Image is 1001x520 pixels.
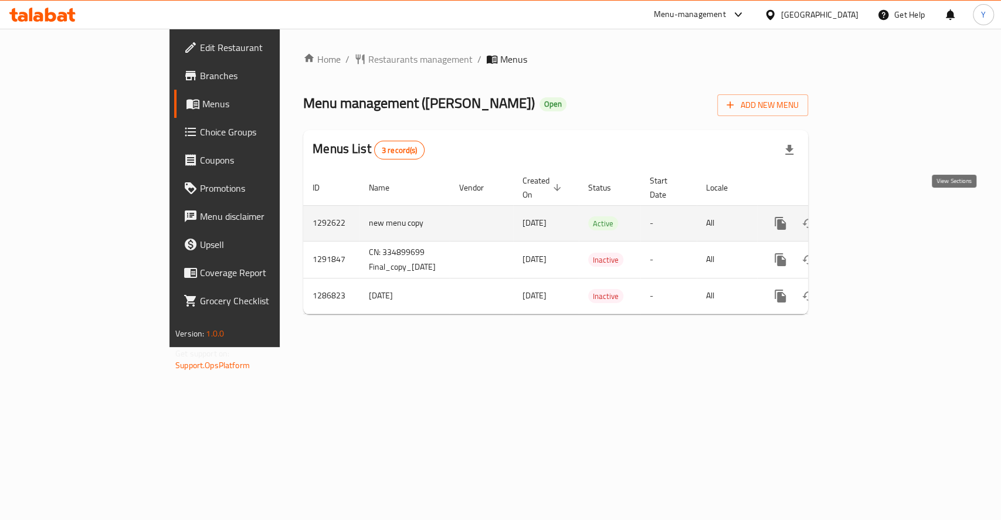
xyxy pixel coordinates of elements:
button: more [766,246,795,274]
span: Active [588,217,618,230]
li: / [345,52,349,66]
button: more [766,282,795,310]
a: Coverage Report [174,259,337,287]
a: Branches [174,62,337,90]
span: Choice Groups [200,125,327,139]
button: Add New Menu [717,94,808,116]
table: enhanced table [303,170,888,314]
a: Menus [174,90,337,118]
a: Coupons [174,146,337,174]
a: Restaurants management [354,52,473,66]
nav: breadcrumb [303,52,808,66]
span: 3 record(s) [375,145,425,156]
span: [DATE] [522,288,547,303]
span: Version: [175,326,204,341]
button: Change Status [795,209,823,237]
a: Upsell [174,230,337,259]
span: Coupons [200,153,327,167]
li: / [477,52,481,66]
td: - [640,241,697,278]
button: more [766,209,795,237]
th: Actions [757,170,888,206]
td: [DATE] [359,278,450,314]
span: Y [981,8,986,21]
span: ID [313,181,335,195]
span: Promotions [200,181,327,195]
td: All [697,278,757,314]
span: [DATE] [522,215,547,230]
a: Promotions [174,174,337,202]
button: Change Status [795,246,823,274]
span: Get support on: [175,346,229,361]
button: Change Status [795,282,823,310]
div: Export file [775,136,803,164]
div: Inactive [588,289,623,303]
span: Menus [202,97,327,111]
span: Menus [500,52,527,66]
span: Locale [706,181,743,195]
span: Branches [200,69,327,83]
span: Menu management ( [PERSON_NAME] ) [303,90,535,116]
div: Open [539,97,566,111]
a: Menu disclaimer [174,202,337,230]
div: Active [588,216,618,230]
span: Status [588,181,626,195]
span: Grocery Checklist [200,294,327,308]
span: Open [539,99,566,109]
span: Coverage Report [200,266,327,280]
a: Choice Groups [174,118,337,146]
span: Name [369,181,405,195]
td: - [640,278,697,314]
span: 1.0.0 [206,326,224,341]
span: Edit Restaurant [200,40,327,55]
span: Add New Menu [727,98,799,113]
span: [DATE] [522,251,547,267]
span: Vendor [459,181,499,195]
span: Restaurants management [368,52,473,66]
td: new menu copy [359,205,450,241]
td: All [697,241,757,278]
span: Menu disclaimer [200,209,327,223]
td: CN: 334899699 Final_copy_[DATE] [359,241,450,278]
a: Support.OpsPlatform [175,358,250,373]
span: Upsell [200,237,327,251]
div: Total records count [374,141,425,159]
a: Edit Restaurant [174,33,337,62]
span: Inactive [588,253,623,267]
span: Inactive [588,290,623,303]
a: Grocery Checklist [174,287,337,315]
div: Menu-management [654,8,726,22]
span: Created On [522,174,565,202]
span: Start Date [650,174,683,202]
div: [GEOGRAPHIC_DATA] [781,8,859,21]
h2: Menus List [313,140,425,159]
td: - [640,205,697,241]
td: All [697,205,757,241]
